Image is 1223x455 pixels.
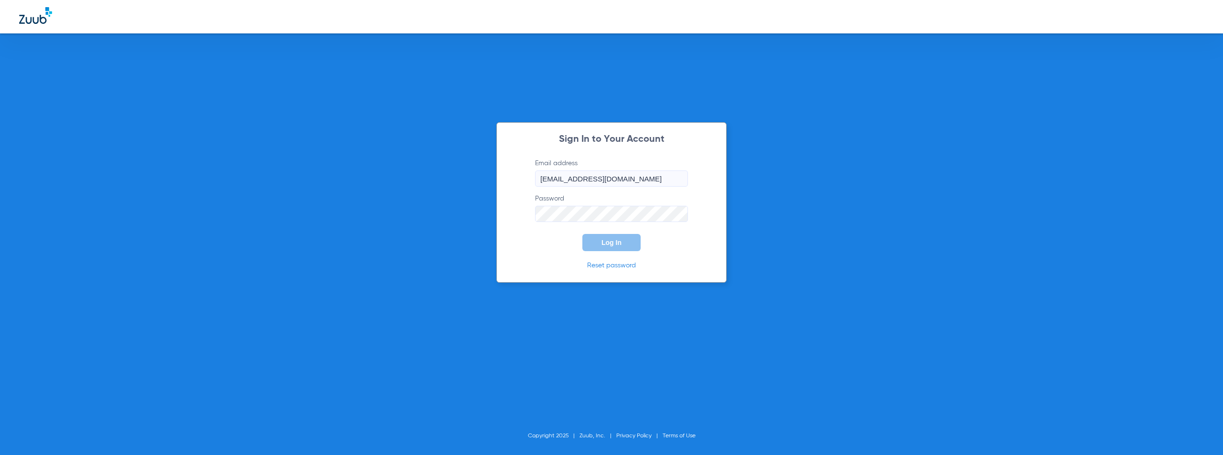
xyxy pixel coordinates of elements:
a: Privacy Policy [616,433,652,439]
input: Password [535,206,688,222]
a: Reset password [587,262,636,269]
a: Terms of Use [663,433,696,439]
button: Log In [582,234,641,251]
li: Zuub, Inc. [579,431,616,441]
label: Email address [535,159,688,187]
label: Password [535,194,688,222]
span: Log In [601,239,622,246]
iframe: Chat Widget [1175,409,1223,455]
li: Copyright 2025 [528,431,579,441]
h2: Sign In to Your Account [521,135,702,144]
img: Zuub Logo [19,7,52,24]
input: Email address [535,170,688,187]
